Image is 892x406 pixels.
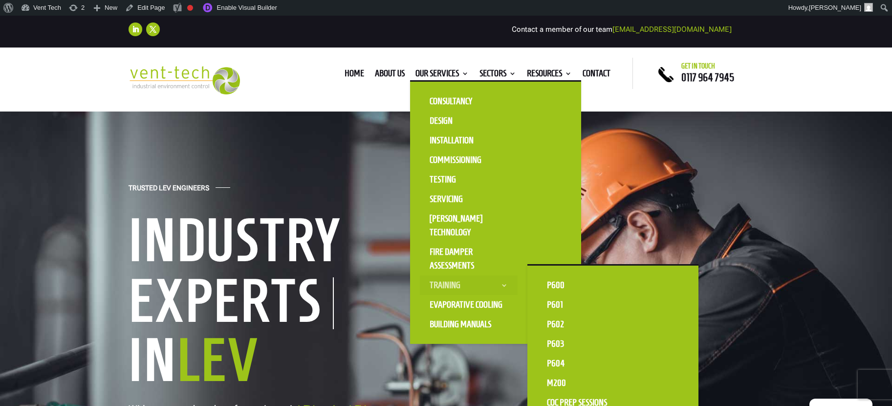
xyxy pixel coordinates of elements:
[420,189,518,209] a: Servicing
[583,70,610,81] a: Contact
[809,4,861,11] span: [PERSON_NAME]
[681,71,734,83] a: 0117 964 7945
[420,315,518,334] a: Building Manuals
[512,25,732,34] span: Contact a member of our team
[345,70,364,81] a: Home
[420,170,518,189] a: Testing
[537,315,635,334] a: P602
[415,70,469,81] a: Our Services
[537,373,635,393] a: M200
[420,150,518,170] a: Commissioning
[375,70,405,81] a: About us
[146,23,160,36] a: Follow on X
[129,329,432,396] h1: In
[527,70,572,81] a: Resources
[129,209,432,276] h1: Industry
[129,277,334,329] h1: Experts
[537,334,635,354] a: P603
[479,70,516,81] a: Sectors
[420,111,518,131] a: Design
[187,5,193,11] div: Focus keyphrase not set
[420,91,518,111] a: Consultancy
[129,66,240,95] img: 2023-09-27T08_35_16.549ZVENT-TECH---Clear-background
[420,209,518,242] a: [PERSON_NAME] Technology
[129,184,209,197] h4: Trusted LEV Engineers
[420,131,518,150] a: Installation
[681,62,715,70] span: Get in touch
[420,295,518,315] a: Evaporative Cooling
[537,275,635,295] a: P600
[612,25,732,34] a: [EMAIL_ADDRESS][DOMAIN_NAME]
[420,242,518,275] a: Fire Damper Assessments
[129,23,142,36] a: Follow on LinkedIn
[537,295,635,315] a: P601
[177,328,260,392] span: LEV
[537,354,635,373] a: P604
[420,275,518,295] a: Training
